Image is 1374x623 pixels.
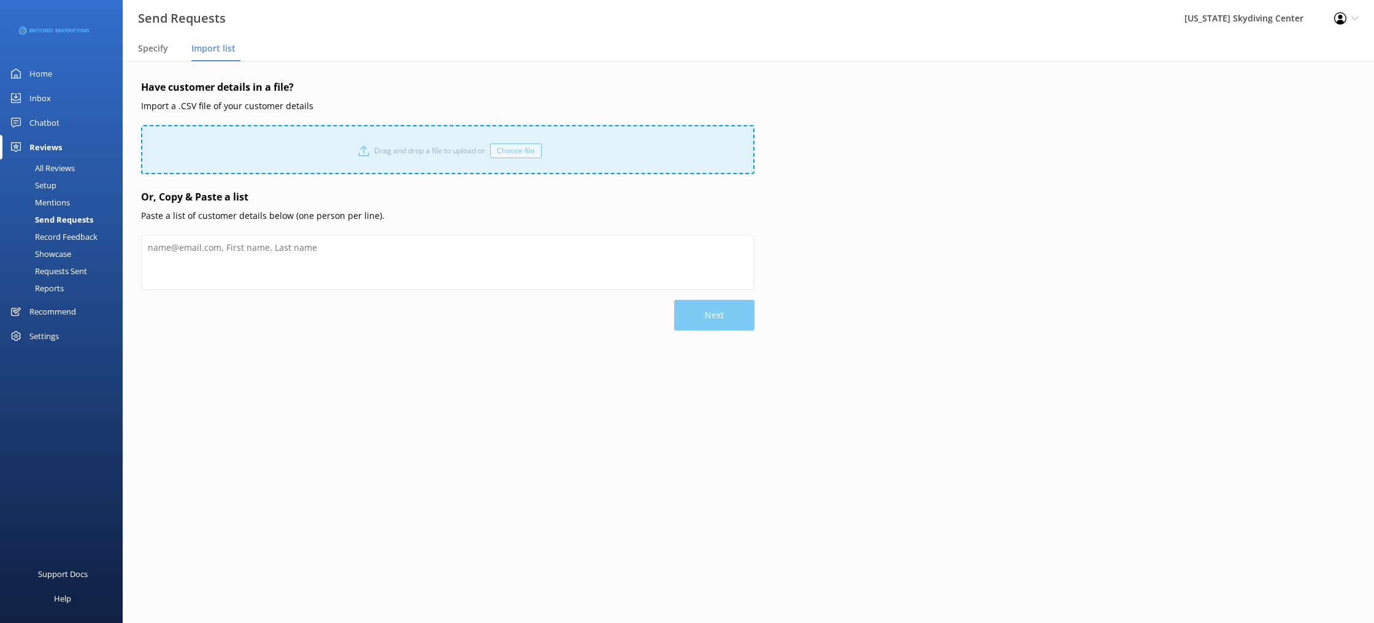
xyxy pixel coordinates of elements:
[138,42,168,55] span: Specify
[29,110,59,135] div: Chatbot
[7,245,71,262] div: Showcase
[38,562,88,586] div: Support Docs
[141,99,754,113] p: Import a .CSV file of your customer details
[29,299,76,324] div: Recommend
[7,194,70,211] div: Mentions
[18,21,89,41] img: 3-1676954853.png
[138,9,226,28] h3: Send Requests
[7,280,123,297] a: Reports
[7,280,64,297] div: Reports
[7,177,123,194] a: Setup
[141,80,754,96] h4: Have customer details in a file?
[7,159,75,177] div: All Reviews
[7,211,123,228] a: Send Requests
[7,228,98,245] div: Record Feedback
[29,61,52,86] div: Home
[29,324,59,348] div: Settings
[191,42,236,55] span: Import list
[7,228,123,245] a: Record Feedback
[7,262,123,280] a: Requests Sent
[490,143,542,158] div: Choose file
[7,177,56,194] div: Setup
[29,86,51,110] div: Inbox
[7,262,87,280] div: Requests Sent
[369,145,490,156] p: Drag and drop a file to upload or
[141,189,754,205] h4: Or, Copy & Paste a list
[7,159,123,177] a: All Reviews
[7,194,123,211] a: Mentions
[7,211,93,228] div: Send Requests
[141,209,754,223] p: Paste a list of customer details below (one person per line).
[29,135,62,159] div: Reviews
[54,586,71,611] div: Help
[7,245,123,262] a: Showcase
